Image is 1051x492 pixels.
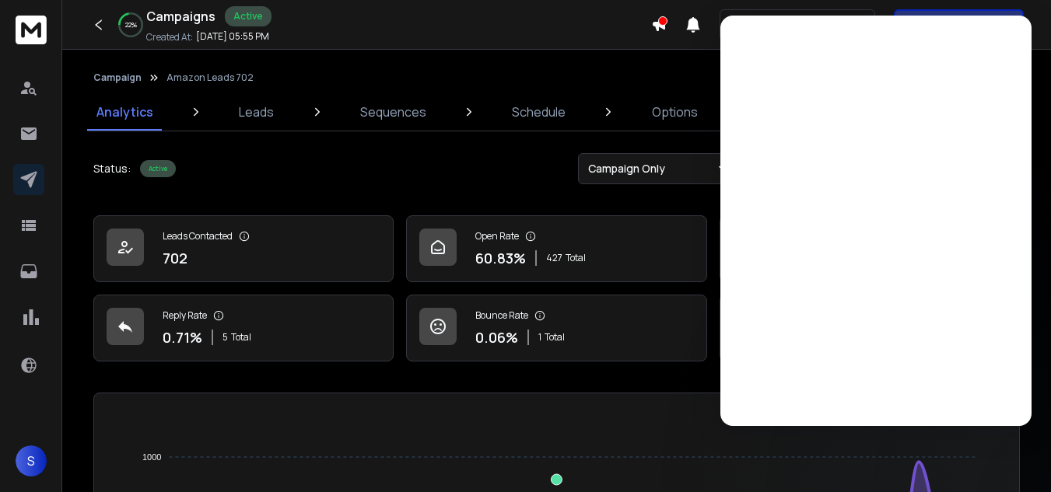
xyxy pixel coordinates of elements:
[512,103,566,121] p: Schedule
[720,215,1020,282] a: Click Rate0.00%0 Total
[96,103,153,121] p: Analytics
[588,161,671,176] p: Campaign Only
[351,93,436,131] a: Sequences
[142,452,161,462] tspan: 1000
[475,247,526,269] p: 60.83 %
[93,215,394,282] a: Leads Contacted702
[546,252,562,264] span: 427
[566,252,586,264] span: Total
[93,72,142,84] button: Campaign
[163,326,202,348] p: 0.71 %
[225,6,272,26] div: Active
[503,93,575,131] a: Schedule
[222,331,228,344] span: 5
[163,309,207,322] p: Reply Rate
[406,295,706,361] a: Bounce Rate0.06%1Total
[196,30,269,43] p: [DATE] 05:55 PM
[229,93,283,131] a: Leads
[163,230,233,243] p: Leads Contacted
[894,9,1024,40] button: Get Free Credits
[406,215,706,282] a: Open Rate60.83%427Total
[87,93,163,131] a: Analytics
[166,72,254,84] p: Amazon Leads 702
[16,445,47,476] button: S
[475,309,528,322] p: Bounce Rate
[720,16,1032,426] iframe: To enrich screen reader interactions, please activate Accessibility in Grammarly extension settings
[146,7,215,26] h1: Campaigns
[652,103,698,121] p: Options
[93,161,131,176] p: Status:
[475,326,518,348] p: 0.06 %
[93,295,394,361] a: Reply Rate0.71%5Total
[538,331,541,344] span: 1
[643,93,707,131] a: Options
[545,331,565,344] span: Total
[720,295,1020,361] a: Opportunities0$0
[163,247,187,269] p: 702
[125,20,137,30] p: 22 %
[360,103,426,121] p: Sequences
[475,230,519,243] p: Open Rate
[239,103,274,121] p: Leads
[994,438,1032,476] iframe: To enrich screen reader interactions, please activate Accessibility in Grammarly extension settings
[140,160,176,177] div: Active
[231,331,251,344] span: Total
[146,31,193,44] p: Created At:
